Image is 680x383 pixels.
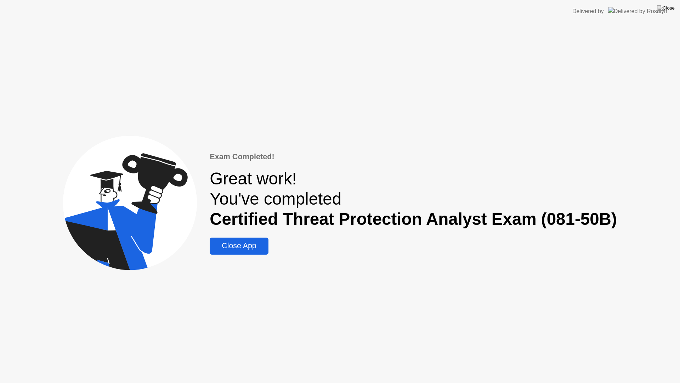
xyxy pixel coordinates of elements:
b: Certified Threat Protection Analyst Exam (081-50B) [210,210,617,228]
img: Close [657,5,675,11]
div: Great work! You've completed [210,168,617,229]
div: Close App [212,242,266,250]
button: Close App [210,238,268,255]
div: Delivered by [572,7,604,16]
div: Exam Completed! [210,151,617,162]
img: Delivered by Rosalyn [608,7,667,15]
